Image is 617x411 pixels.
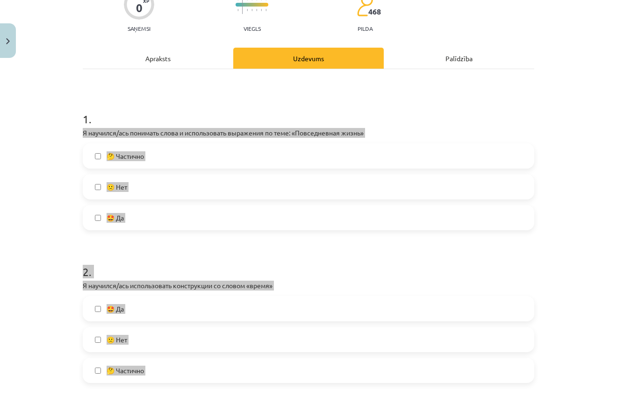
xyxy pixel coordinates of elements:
p: Viegls [244,25,261,32]
span: 🤩 Да [107,304,124,314]
img: icon-short-line-57e1e144782c952c97e751825c79c345078a6d821885a25fce030b3d8c18986b.svg [237,9,238,11]
div: Palīdzība [384,48,534,69]
span: 🤔 Частично [107,151,144,161]
p: Я научился/ась использовать конструкции со словом «время» [83,281,534,291]
img: icon-short-line-57e1e144782c952c97e751825c79c345078a6d821885a25fce030b3d8c18986b.svg [256,9,257,11]
span: 468 [368,7,381,16]
span: 🤩 Да [107,213,124,223]
p: Saņemsi [124,25,154,32]
span: 🙁 Нет [107,182,127,192]
img: icon-short-line-57e1e144782c952c97e751825c79c345078a6d821885a25fce030b3d8c18986b.svg [247,9,248,11]
input: 🤔 Частично [95,153,101,159]
h1: 1 . [83,96,534,125]
img: icon-short-line-57e1e144782c952c97e751825c79c345078a6d821885a25fce030b3d8c18986b.svg [265,9,266,11]
span: 🤔 Частично [107,366,144,376]
div: Uzdevums [233,48,384,69]
p: Я научился/ась понимать слова и использовать выражения по теме: «Повседневная жизнь» [83,128,534,138]
img: icon-short-line-57e1e144782c952c97e751825c79c345078a6d821885a25fce030b3d8c18986b.svg [251,9,252,11]
input: 🙁 Нет [95,184,101,190]
input: 🙁 Нет [95,337,101,343]
div: Apraksts [83,48,233,69]
input: 🤩 Да [95,215,101,221]
div: 0 [136,1,143,14]
input: 🤩 Да [95,306,101,312]
p: pilda [358,25,373,32]
span: 🙁 Нет [107,335,127,345]
img: icon-short-line-57e1e144782c952c97e751825c79c345078a6d821885a25fce030b3d8c18986b.svg [261,9,262,11]
img: icon-close-lesson-0947bae3869378f0d4975bcd49f059093ad1ed9edebbc8119c70593378902aed.svg [6,38,10,44]
input: 🤔 Частично [95,368,101,374]
h1: 2 . [83,249,534,278]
